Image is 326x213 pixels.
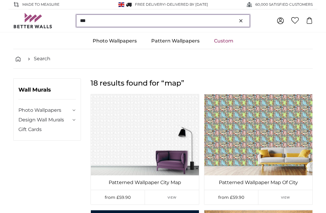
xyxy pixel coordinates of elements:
span: from £59.90 [218,195,244,200]
a: Patterned Wallpaper City Map [92,179,198,186]
span: Made to Measure [22,2,59,7]
span: FREE delivery! [135,2,165,7]
a: Search [34,55,50,62]
img: United Kingdom [118,2,124,7]
span: 60,000 SATISFIED CUSTOMERS [255,2,313,7]
a: Gift Cards [18,126,76,133]
span: View [168,195,176,200]
a: Pattern Wallpapers [144,33,207,49]
span: Delivered by [DATE] [167,2,208,7]
nav: breadcrumbs [13,49,313,69]
a: View [145,190,199,205]
summary: Design Wall Murals [18,116,76,124]
span: View [281,195,290,200]
a: Photo Wallpapers [18,107,71,114]
h3: Wall Murals [18,86,76,99]
a: Design Wall Murals [18,116,71,124]
a: Photo Wallpapers [85,33,144,49]
span: - [165,2,208,7]
h1: 18 results found for “map” [91,78,313,88]
span: from £59.90 [105,195,131,200]
summary: Photo Wallpapers [18,107,76,114]
a: Custom [207,33,241,49]
a: View [258,190,312,205]
img: Betterwalls [13,13,53,28]
a: Patterned Wallpaper Map Of City [206,179,311,186]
